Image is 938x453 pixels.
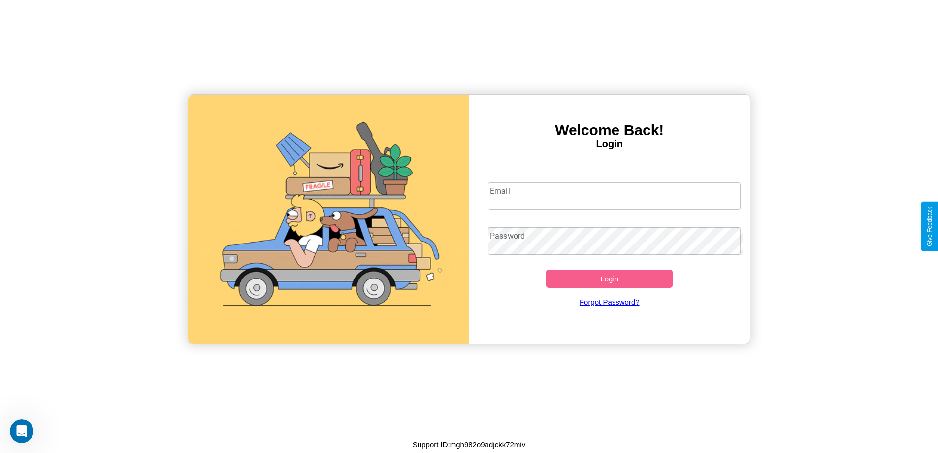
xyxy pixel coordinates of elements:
[546,270,673,288] button: Login
[469,122,750,139] h3: Welcome Back!
[188,95,469,344] img: gif
[926,207,933,246] div: Give Feedback
[10,419,33,443] iframe: Intercom live chat
[469,139,750,150] h4: Login
[483,288,736,316] a: Forgot Password?
[413,438,525,451] p: Support ID: mgh982o9adjckk72miv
